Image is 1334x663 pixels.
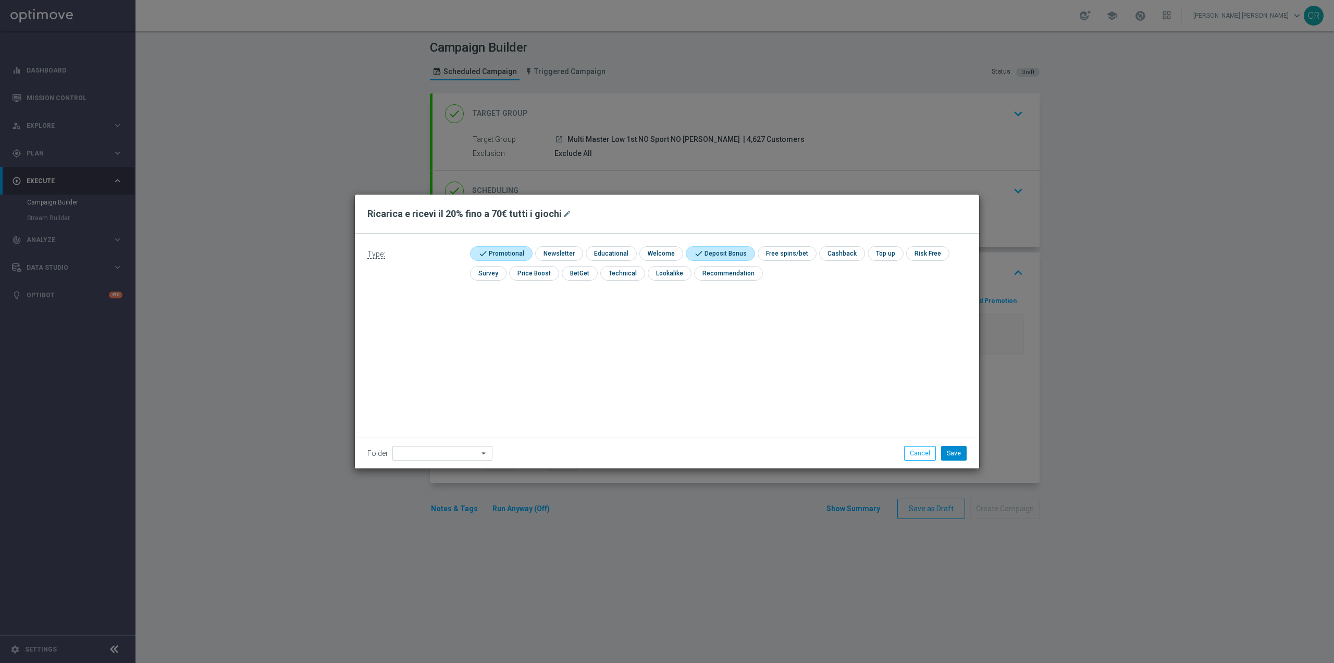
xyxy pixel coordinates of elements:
[904,446,936,461] button: Cancel
[367,208,562,220] h2: Ricarica e ricevi il 20% fino a 70€ tutti i giochi
[941,446,967,461] button: Save
[367,449,388,458] label: Folder
[562,208,575,220] button: mode_edit
[367,250,385,259] span: Type:
[563,210,571,218] i: mode_edit
[479,447,489,460] i: arrow_drop_down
